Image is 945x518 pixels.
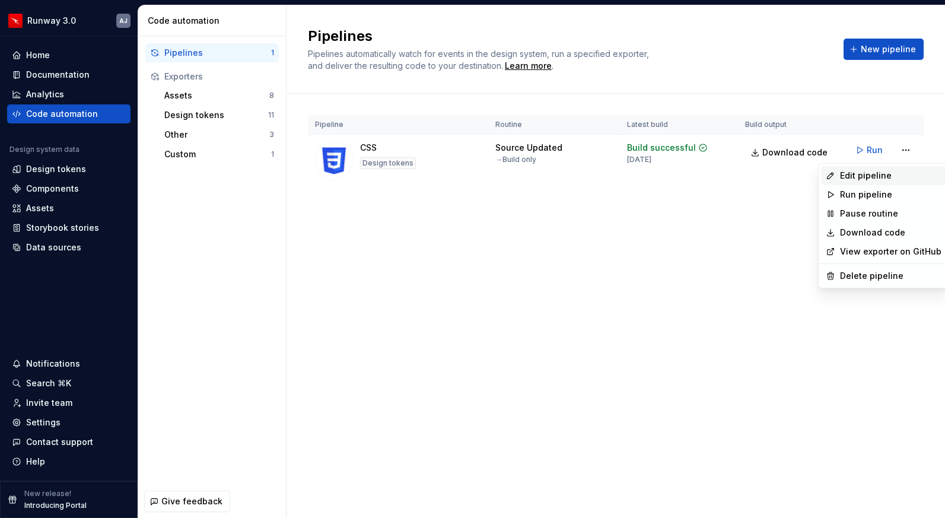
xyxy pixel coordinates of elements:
[840,270,941,282] div: Delete pipeline
[840,208,941,220] div: Pause routine
[840,227,941,239] a: Download code
[840,246,941,258] a: View exporter on GitHub
[840,170,941,182] div: Edit pipeline
[840,189,941,201] div: Run pipeline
